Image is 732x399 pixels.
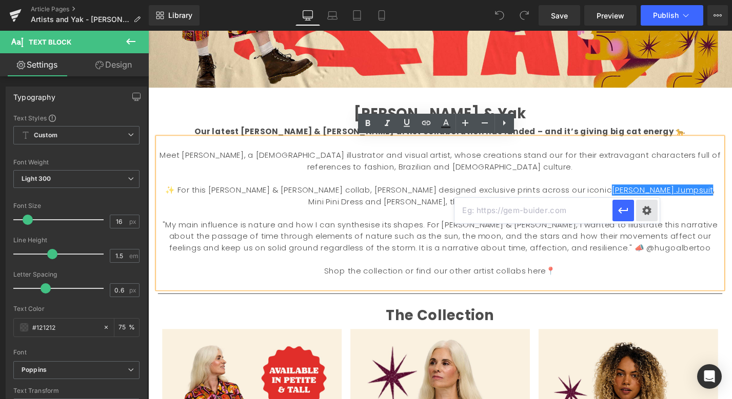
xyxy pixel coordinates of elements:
div: Text Styles [13,114,140,122]
a: Preview [584,5,637,26]
div: Text Transform [13,387,140,394]
span: Text Block [29,38,71,46]
a: Design [76,53,151,76]
font: "My main influence is nature and how I can synthesise its shapes. For [PERSON_NAME] & [PERSON_NAM... [15,200,606,237]
span: Artists and Yak - [PERSON_NAME] [31,15,129,24]
div: Font Weight [13,159,140,166]
b: The Collection [253,292,368,313]
b: [PERSON_NAME] & Yak [219,78,402,98]
input: Eg: https://gem-buider.com [454,198,612,223]
b: Our latest [PERSON_NAME] & [PERSON_NAME] artist collaboration has landed – and it’s giving big ca... [49,101,571,113]
div: Typography [13,87,55,101]
font: Shop the collection or find our other artist collabs here📍 [187,249,433,261]
div: % [114,319,139,337]
div: Font [13,349,140,356]
font: ✨ For this [PERSON_NAME] & [PERSON_NAME] collab, [PERSON_NAME] designed exclusive prints across o... [18,163,602,187]
div: Open Intercom Messenger [697,364,722,389]
span: Preview [597,10,624,21]
div: Line Height [13,237,140,244]
button: Publish [641,5,703,26]
a: [PERSON_NAME] Jumpsuit [493,163,601,175]
div: Letter Spacing [13,271,140,278]
a: Desktop [295,5,320,26]
div: Text Color [13,305,140,312]
div: Font Size [13,202,140,209]
span: em [129,253,138,259]
i: Poppins [22,366,47,374]
a: Mobile [369,5,394,26]
input: Color [32,322,98,333]
a: Tablet [345,5,369,26]
span: Library [168,11,192,20]
button: Undo [489,5,510,26]
b: Light 300 [22,175,51,182]
span: px [129,218,138,225]
iframe: To enrich screen reader interactions, please activate Accessibility in Grammarly extension settings [148,31,732,399]
span: px [129,287,138,293]
button: Redo [514,5,535,26]
a: Article Pages [31,5,149,13]
a: Laptop [320,5,345,26]
b: Custom [34,131,57,140]
span: Publish [653,11,679,19]
font: Meet [PERSON_NAME], a [DEMOGRAPHIC_DATA] illustrator and visual artist, whose creations stand our... [12,127,609,151]
button: More [707,5,728,26]
a: New Library [149,5,200,26]
span: Save [551,10,568,21]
